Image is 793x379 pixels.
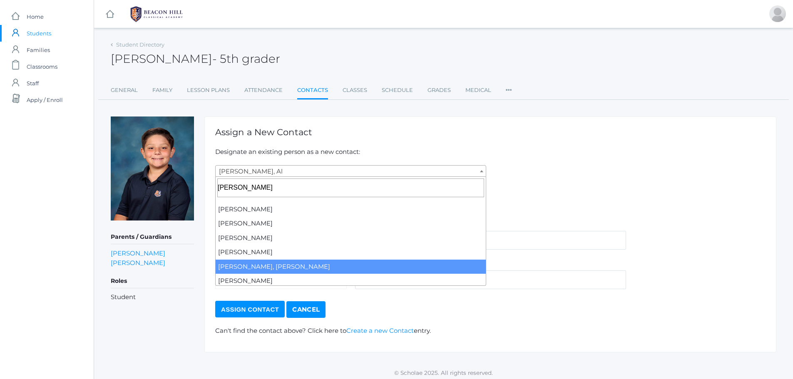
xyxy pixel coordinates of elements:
[27,75,39,92] span: Staff
[111,258,165,268] a: [PERSON_NAME]
[216,260,486,274] li: [PERSON_NAME], [PERSON_NAME]
[111,82,138,99] a: General
[297,82,328,100] a: Contacts
[94,369,793,377] p: © Scholae 2025. All rights reserved.
[346,327,414,334] a: Create a new Contact
[286,301,326,318] a: Cancel
[343,82,367,99] a: Classes
[212,52,280,66] span: - 5th grader
[215,165,486,177] span: Abdulla, Al
[187,82,230,99] a: Lesson Plans
[27,42,50,58] span: Families
[216,245,486,260] li: [PERSON_NAME]
[152,82,172,99] a: Family
[111,116,194,220] img: Aiden Oceguera
[125,4,188,25] img: BHCALogos-05-308ed15e86a5a0abce9b8dd61676a3503ac9727e845dece92d48e8588c001991.png
[428,82,451,99] a: Grades
[116,41,164,48] a: Student Directory
[27,58,57,75] span: Classrooms
[111,292,194,302] li: Student
[111,274,194,288] h5: Roles
[769,5,786,22] div: Andrea Oceguera
[215,301,285,317] input: Assign Contact
[216,202,486,217] li: [PERSON_NAME]
[111,230,194,244] h5: Parents / Guardians
[216,274,486,288] li: [PERSON_NAME]
[244,82,283,99] a: Attendance
[216,216,486,231] li: [PERSON_NAME]
[215,326,766,336] p: Can't find the contact above? Click here to entry.
[216,166,486,177] span: Abdulla, Al
[111,248,165,258] a: [PERSON_NAME]
[215,127,766,137] h1: Assign a New Contact
[216,231,486,245] li: [PERSON_NAME]
[215,147,766,157] p: Designate an existing person as a new contact:
[465,82,491,99] a: Medical
[111,52,280,65] h2: [PERSON_NAME]
[27,8,44,25] span: Home
[382,82,413,99] a: Schedule
[27,25,51,42] span: Students
[27,92,63,108] span: Apply / Enroll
